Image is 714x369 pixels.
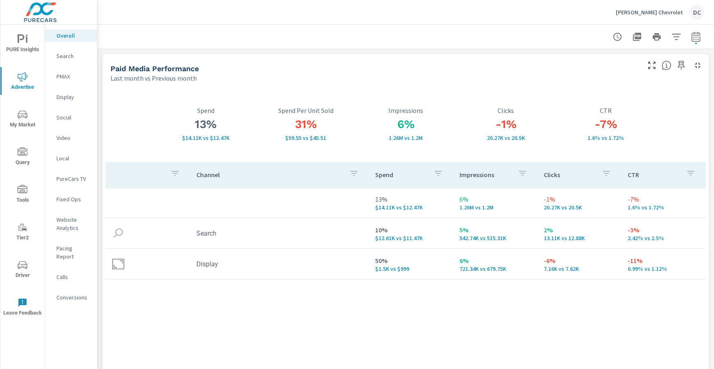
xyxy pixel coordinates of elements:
[56,195,90,203] p: Fixed Ops
[375,171,427,179] p: Spend
[3,147,42,167] span: Query
[45,173,97,185] div: PureCars TV
[155,135,256,141] p: $14,114 vs $12,469
[45,271,97,283] div: Calls
[456,107,556,114] p: Clicks
[56,273,90,281] p: Calls
[256,107,356,114] p: Spend Per Unit Sold
[456,117,556,131] h3: -1%
[56,134,90,142] p: Video
[691,59,704,72] button: Minimize Widget
[668,29,685,45] button: Apply Filters
[56,93,90,101] p: Display
[628,265,699,272] p: 0.99% vs 1.12%
[45,91,97,103] div: Display
[45,111,97,124] div: Social
[628,235,699,241] p: 2.42% vs 2.5%
[459,194,531,204] p: 6%
[629,29,645,45] button: "Export Report to PDF"
[616,9,683,16] p: [PERSON_NAME] Chevrolet
[544,235,615,241] p: 13,110 vs 12,884
[456,135,556,141] p: 20,268 vs 20,500
[45,193,97,205] div: Fixed Ops
[662,61,671,70] span: Understand performance metrics over the selected time range.
[256,117,356,131] h3: 31%
[45,152,97,164] div: Local
[628,225,699,235] p: -3%
[56,113,90,122] p: Social
[459,235,531,241] p: 542,739 vs 515,305
[56,175,90,183] p: PureCars TV
[459,171,511,179] p: Impressions
[3,72,42,92] span: Advertise
[459,256,531,265] p: 6%
[556,135,656,141] p: 1.6% vs 1.72%
[0,25,45,326] div: nav menu
[112,227,124,239] img: icon-search.svg
[628,256,699,265] p: -11%
[3,110,42,130] span: My Market
[56,32,90,40] p: Overall
[155,117,256,131] h3: 13%
[3,298,42,318] span: Leave Feedback
[544,204,615,211] p: 20,268 vs 20,500
[190,223,369,244] td: Search
[56,216,90,232] p: Website Analytics
[155,107,256,114] p: Spend
[459,204,531,211] p: 1,264,076 vs 1,195,058
[3,34,42,54] span: PURE Insights
[375,194,446,204] p: 13%
[689,5,704,20] div: DC
[459,265,531,272] p: 721,337 vs 679,753
[556,107,656,114] p: CTR
[675,59,688,72] span: Save this to your personalized report
[56,52,90,60] p: Search
[544,194,615,204] p: -1%
[45,242,97,263] div: Pacing Report
[544,265,615,272] p: 7,158 vs 7,616
[356,135,456,141] p: 1,264,076 vs 1,195,058
[56,72,90,81] p: PMAX
[556,117,656,131] h3: -7%
[544,171,595,179] p: Clicks
[110,73,197,83] p: Last month vs Previous month
[45,132,97,144] div: Video
[375,225,446,235] p: 10%
[375,204,446,211] p: $14,114 vs $12,469
[110,64,199,73] h5: Paid Media Performance
[645,59,658,72] button: Make Fullscreen
[628,171,679,179] p: CTR
[649,29,665,45] button: Print Report
[45,70,97,83] div: PMAX
[544,225,615,235] p: 2%
[56,293,90,301] p: Conversions
[628,204,699,211] p: 1.6% vs 1.72%
[190,254,369,274] td: Display
[688,29,704,45] button: Select Date Range
[3,260,42,280] span: Driver
[256,135,356,141] p: $59.55 vs $45.51
[375,256,446,265] p: 50%
[45,214,97,234] div: Website Analytics
[356,117,456,131] h3: 6%
[45,29,97,42] div: Overall
[375,235,446,241] p: $12,615 vs $11,469
[196,171,342,179] p: Channel
[56,244,90,261] p: Pacing Report
[3,185,42,205] span: Tools
[356,107,456,114] p: Impressions
[375,265,446,272] p: $1,499 vs $999
[628,194,699,204] p: -7%
[459,225,531,235] p: 5%
[544,256,615,265] p: -6%
[45,50,97,62] div: Search
[45,291,97,304] div: Conversions
[3,223,42,243] span: Tier2
[112,258,124,270] img: icon-display.svg
[56,154,90,162] p: Local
